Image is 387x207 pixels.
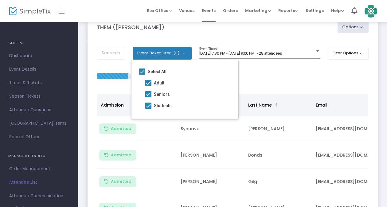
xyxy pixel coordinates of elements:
[9,165,69,173] span: Order Management
[99,123,136,134] button: Admitted
[111,179,131,184] span: Admitted
[147,8,172,14] span: Box Office
[244,142,312,169] td: Bonds
[9,52,69,60] span: Dashboard
[199,51,282,56] span: [DATE] 7:30 PM - [DATE] 9:00 PM • 28 attendees
[154,79,164,87] span: Adult
[202,3,216,18] span: Events
[154,91,170,98] span: Seniors
[8,37,70,49] h4: GENERAL
[9,79,69,87] span: Times & Tickets
[9,92,69,100] span: Season Tickets
[244,116,312,142] td: [PERSON_NAME]
[177,116,244,142] td: Synnove
[223,3,238,18] span: Orders
[111,126,131,131] span: Admitted
[148,68,166,75] span: Select All
[9,133,69,141] span: Special Offers
[244,169,312,195] td: Gilg
[9,192,69,200] span: Attendee Communication
[111,153,131,158] span: Admitted
[338,21,369,33] button: Options
[133,47,192,59] button: Event Ticket Filter(3)
[154,102,172,109] span: Students
[306,3,324,18] span: Settings
[177,142,244,169] td: [PERSON_NAME]
[99,150,136,161] button: Admitted
[179,3,194,18] span: Venues
[8,150,70,162] h4: MANAGE ATTENDEES
[9,65,69,73] span: Event Details
[278,8,298,14] span: Reports
[173,51,179,56] span: (3)
[245,8,271,14] span: Marketing
[9,178,69,186] span: Attendee List
[9,119,69,127] span: [GEOGRAPHIC_DATA] Items
[97,47,125,60] input: Search by name, order number, email, ip address
[97,23,164,31] m-panel-title: THEM ([PERSON_NAME])
[9,106,69,114] span: Attendee Questions
[101,102,124,108] span: Admission
[316,102,327,108] span: Email
[331,8,344,14] span: Help
[274,103,279,107] span: Sortable
[99,176,136,187] button: Admitted
[177,169,244,195] td: [PERSON_NAME]
[248,102,272,108] span: Last Name
[328,47,369,59] button: Filter Options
